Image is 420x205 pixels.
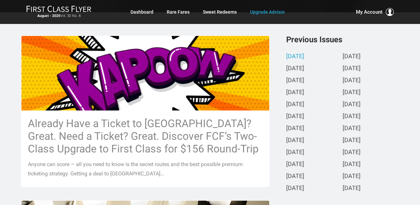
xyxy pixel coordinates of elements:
[286,125,304,132] a: [DATE]
[250,6,285,18] a: Upgrade Advisor
[343,101,361,108] a: [DATE]
[356,8,394,16] button: My Account
[21,36,270,187] a: Already Have a Ticket to [GEOGRAPHIC_DATA]? Great. Need a Ticket? Great. Discover FCF’s Two-Class...
[343,65,361,72] a: [DATE]
[286,137,304,144] a: [DATE]
[286,101,304,108] a: [DATE]
[26,5,91,12] img: First Class Flyer
[343,53,361,60] a: [DATE]
[343,113,361,120] a: [DATE]
[286,77,304,84] a: [DATE]
[130,6,153,18] a: Dashboard
[343,89,361,96] a: [DATE]
[286,185,304,192] a: [DATE]
[286,65,304,72] a: [DATE]
[286,161,304,168] a: [DATE]
[343,77,361,84] a: [DATE]
[28,160,263,178] p: Anyone can score — all you need to know is the secret routes and the best possible premium ticket...
[286,36,399,44] h3: Previous Issues
[343,185,361,192] a: [DATE]
[203,6,237,18] a: Sweet Redeems
[343,125,361,132] a: [DATE]
[343,137,361,144] a: [DATE]
[286,113,304,120] a: [DATE]
[286,173,304,180] a: [DATE]
[286,53,304,60] a: [DATE]
[26,5,91,19] a: First Class FlyerAugust - 2025Vol. 30 No. 8
[26,14,91,18] small: Vol. 30 No. 8
[286,149,304,156] a: [DATE]
[167,6,190,18] a: Rare Fares
[37,14,60,18] strong: August - 2025
[356,8,382,16] span: My Account
[343,173,361,180] a: [DATE]
[286,89,304,96] a: [DATE]
[343,161,361,168] a: [DATE]
[343,149,361,156] a: [DATE]
[28,117,263,155] h3: Already Have a Ticket to [GEOGRAPHIC_DATA]? Great. Need a Ticket? Great. Discover FCF’s Two-Class...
